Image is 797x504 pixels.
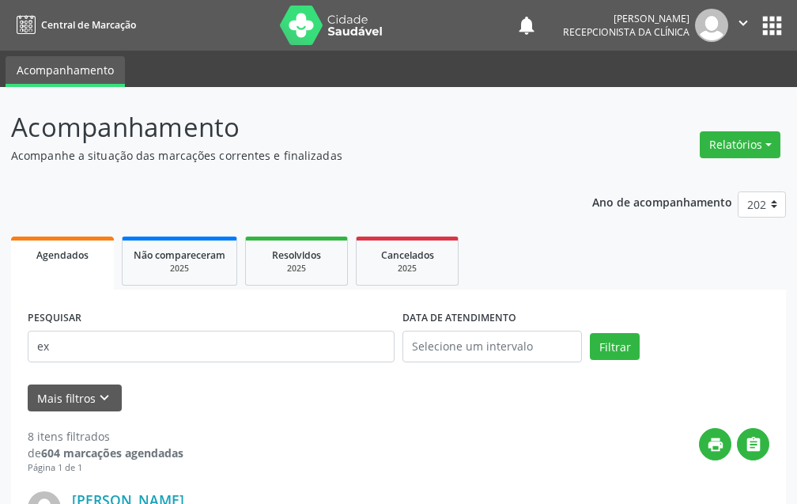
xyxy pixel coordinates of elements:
[592,191,732,211] p: Ano de acompanhamento
[11,12,136,38] a: Central de Marcação
[134,263,225,275] div: 2025
[368,263,447,275] div: 2025
[707,436,724,453] i: print
[28,385,122,412] button: Mais filtroskeyboard_arrow_down
[257,263,336,275] div: 2025
[745,436,762,453] i: 
[11,147,553,164] p: Acompanhe a situação das marcações correntes e finalizadas
[728,9,758,42] button: 
[134,248,225,262] span: Não compareceram
[6,56,125,87] a: Acompanhamento
[28,428,183,445] div: 8 itens filtrados
[272,248,321,262] span: Resolvidos
[96,389,113,407] i: keyboard_arrow_down
[695,9,728,42] img: img
[36,248,89,262] span: Agendados
[590,333,640,360] button: Filtrar
[563,12,689,25] div: [PERSON_NAME]
[381,248,434,262] span: Cancelados
[402,306,516,331] label: DATA DE ATENDIMENTO
[28,306,81,331] label: PESQUISAR
[563,25,689,39] span: Recepcionista da clínica
[758,12,786,40] button: apps
[11,108,553,147] p: Acompanhamento
[28,461,183,475] div: Página 1 de 1
[516,14,538,36] button: notifications
[735,14,752,32] i: 
[41,18,136,32] span: Central de Marcação
[700,131,780,158] button: Relatórios
[737,428,769,460] button: 
[699,428,731,460] button: print
[28,445,183,461] div: de
[28,331,395,362] input: Nome, CNS
[41,445,183,460] strong: 604 marcações agendadas
[402,331,582,362] input: Selecione um intervalo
